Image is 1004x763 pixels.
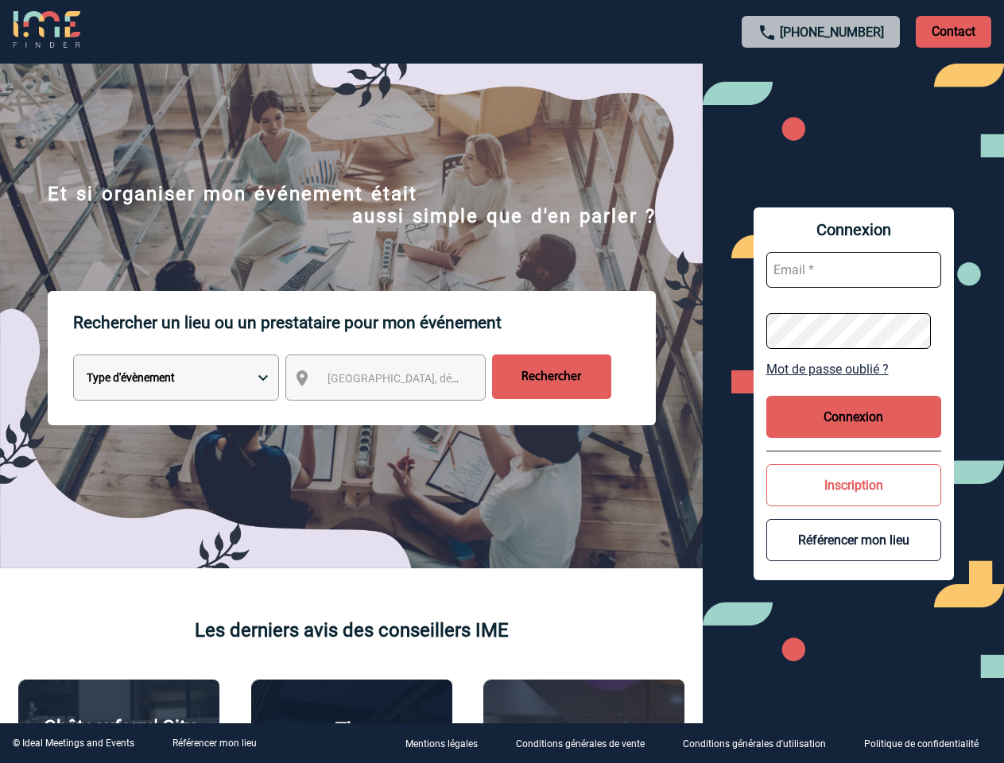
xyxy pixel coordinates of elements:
span: Connexion [766,220,941,239]
p: Rechercher un lieu ou un prestataire pour mon événement [73,291,656,354]
input: Email * [766,252,941,288]
button: Connexion [766,396,941,438]
div: © Ideal Meetings and Events [13,738,134,749]
p: Conditions générales d'utilisation [683,739,826,750]
img: call-24-px.png [758,23,777,42]
a: Politique de confidentialité [851,736,1004,751]
a: Mot de passe oublié ? [766,362,941,377]
p: Conditions générales de vente [516,739,645,750]
p: Agence 2ISD [529,720,638,742]
a: Mentions légales [393,736,503,751]
p: Mentions légales [405,739,478,750]
button: Inscription [766,464,941,506]
input: Rechercher [492,354,611,399]
a: [PHONE_NUMBER] [780,25,884,40]
p: Châteauform' City [GEOGRAPHIC_DATA] [27,716,211,761]
p: The [GEOGRAPHIC_DATA] [260,718,444,763]
p: Contact [916,16,991,48]
button: Référencer mon lieu [766,519,941,561]
a: Conditions générales de vente [503,736,670,751]
p: Politique de confidentialité [864,739,979,750]
span: [GEOGRAPHIC_DATA], département, région... [328,372,549,385]
a: Référencer mon lieu [173,738,257,749]
a: Conditions générales d'utilisation [670,736,851,751]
